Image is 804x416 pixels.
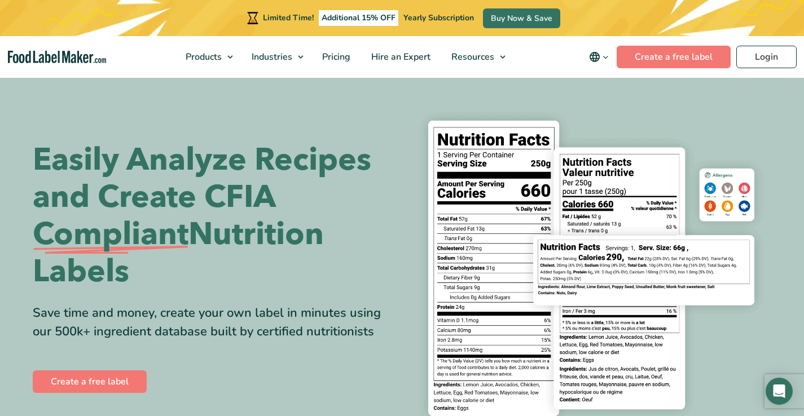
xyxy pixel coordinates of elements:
a: Login [736,46,797,68]
span: Products [182,51,223,63]
a: Buy Now & Save [483,8,560,28]
span: Industries [248,51,293,63]
a: Pricing [312,36,358,78]
span: Pricing [319,51,352,63]
span: Resources [448,51,495,63]
a: Resources [441,36,511,78]
span: Hire an Expert [368,51,432,63]
a: Create a free label [617,46,731,68]
div: Save time and money, create your own label in minutes using our 500k+ ingredient database built b... [33,304,394,341]
span: Limited Time! [263,12,314,23]
a: Create a free label [33,370,147,393]
a: Hire an Expert [361,36,438,78]
h1: Easily Analyze Recipes and Create CFIA Nutrition Labels [33,141,394,290]
div: Open Intercom Messenger [766,378,793,405]
a: Industries [241,36,309,78]
span: Yearly Subscription [403,12,474,23]
span: Additional 15% OFF [319,10,398,26]
a: Products [175,36,239,78]
span: Compliant [33,216,188,253]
